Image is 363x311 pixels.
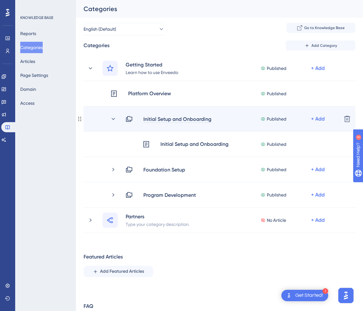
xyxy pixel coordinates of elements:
[322,288,328,294] div: 1
[84,266,153,277] button: Add Featured Articles
[84,302,93,310] div: FAQ
[281,290,328,301] div: Open Get Started! checklist, remaining modules: 1
[267,166,286,173] span: Published
[44,3,46,8] div: 4
[84,4,340,13] div: Categories
[125,220,190,228] div: Type your category description.
[20,28,36,39] button: Reports
[125,61,178,68] div: Getting Started
[20,42,43,53] button: Categories
[336,286,355,305] iframe: UserGuiding AI Assistant Launcher
[267,90,286,97] span: Published
[311,65,325,72] div: + Add
[84,23,165,35] button: English (Default)
[311,191,325,199] div: + Add
[15,2,40,9] span: Need Help?
[286,40,355,51] button: Add Category
[267,216,286,224] span: No Article
[267,65,286,72] span: Published
[311,43,337,48] span: Add Category
[311,216,325,224] div: + Add
[295,292,323,299] div: Get Started!
[20,56,35,67] button: Articles
[20,84,36,95] button: Domain
[143,191,196,199] div: Program Development
[125,68,178,76] div: Learn how to use Enveedo
[100,268,144,275] span: Add Featured Articles
[267,115,286,123] span: Published
[20,70,48,81] button: Page Settings
[84,253,123,261] div: Featured Articles
[311,115,325,123] div: + Add
[84,25,116,33] span: English (Default)
[285,292,293,299] img: launcher-image-alternative-text
[267,140,286,148] span: Published
[128,90,171,98] div: Platform Overview
[84,42,110,49] div: Categories
[160,140,229,148] div: Initial Setup and Onboarding
[143,115,212,123] div: Initial Setup and Onboarding
[125,213,190,220] div: Partners
[304,25,345,30] span: Go to Knowledge Base
[286,23,355,33] button: Go to Knowledge Base
[267,191,286,199] span: Published
[20,15,53,20] div: KNOWLEDGE BASE
[311,166,325,173] div: + Add
[20,97,34,109] button: Access
[143,166,185,173] div: Foundation Setup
